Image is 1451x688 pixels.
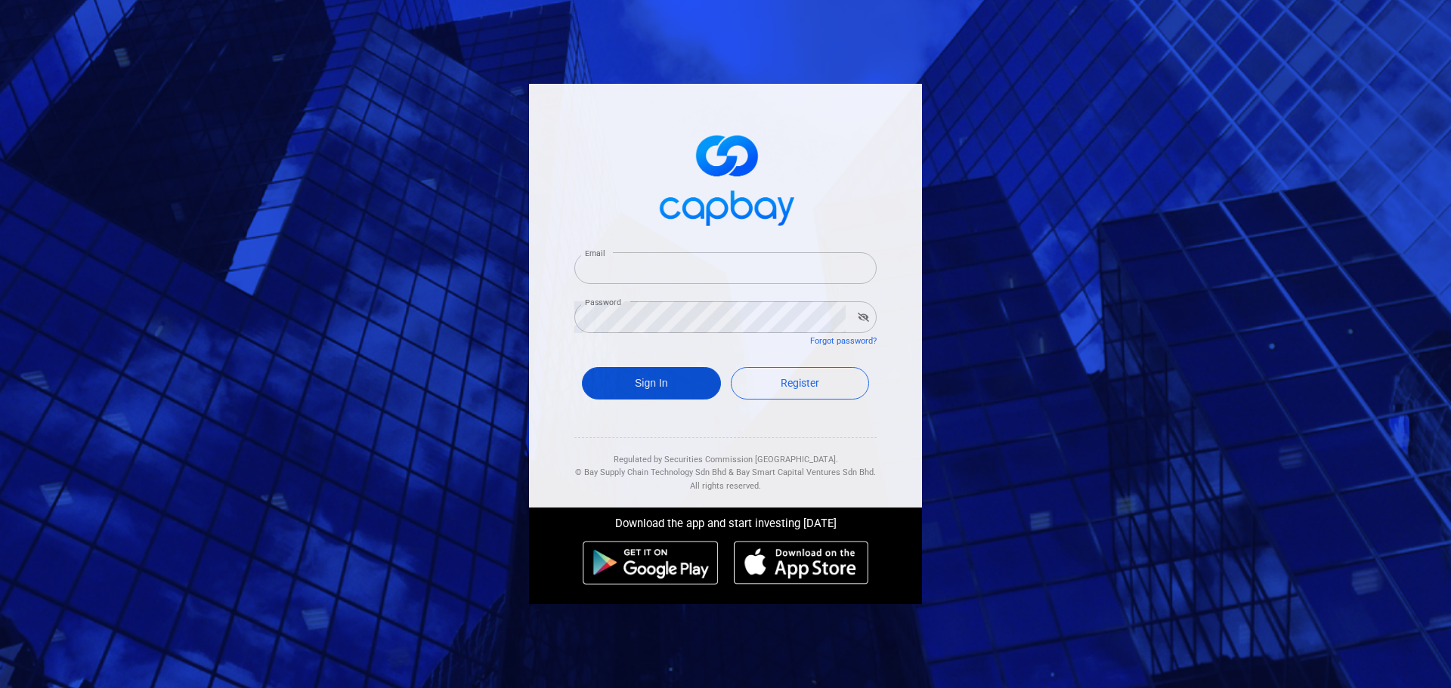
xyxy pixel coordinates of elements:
button: Sign In [582,367,721,400]
img: ios [734,541,868,585]
div: Regulated by Securities Commission [GEOGRAPHIC_DATA]. & All rights reserved. [574,438,877,493]
span: © Bay Supply Chain Technology Sdn Bhd [575,467,726,477]
a: Forgot password? [810,336,877,346]
a: Register [731,367,870,400]
span: Register [781,377,819,389]
img: android [583,541,719,585]
label: Email [585,248,605,259]
img: logo [650,122,801,234]
span: Bay Smart Capital Ventures Sdn Bhd. [736,467,876,477]
label: Password [585,297,621,308]
div: Download the app and start investing [DATE] [518,508,933,533]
